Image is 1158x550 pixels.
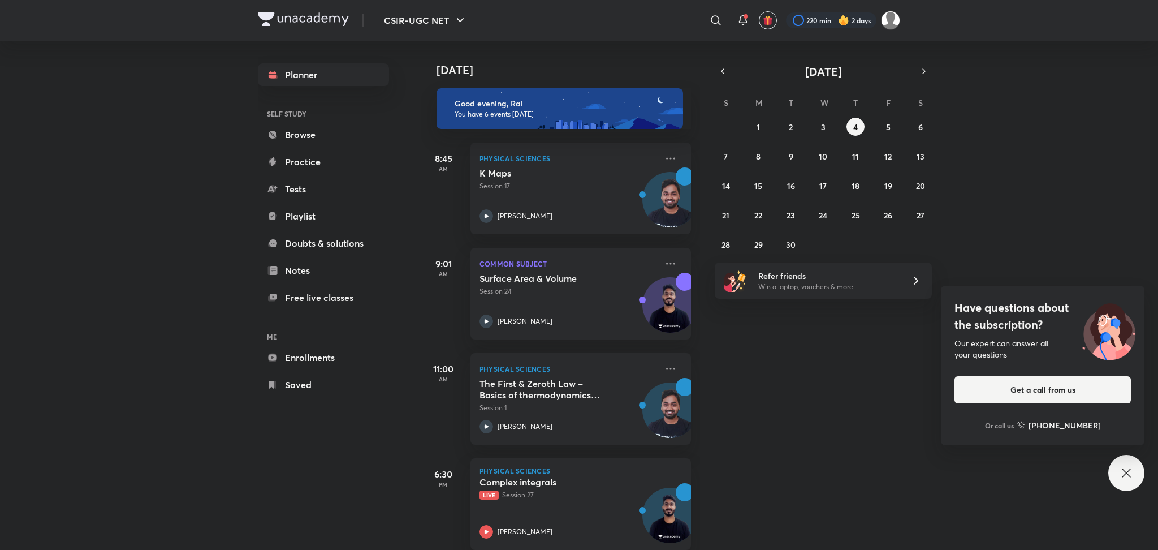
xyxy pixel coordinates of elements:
[721,239,730,250] abbr: September 28, 2025
[786,239,796,250] abbr: September 30, 2025
[643,283,697,338] img: Avatar
[749,177,767,195] button: September 15, 2025
[479,362,657,376] p: Physical Sciences
[377,9,474,32] button: CSIR-UGC NET
[722,210,729,221] abbr: September 21, 2025
[421,270,466,277] p: AM
[258,104,389,123] h6: SELF STUDY
[954,338,1131,360] div: Our expert can answer all your questions
[421,467,466,481] h5: 6:30
[954,376,1131,403] button: Get a call from us
[479,467,682,474] p: Physical Sciences
[846,118,865,136] button: September 4, 2025
[789,122,793,132] abbr: September 2, 2025
[754,239,763,250] abbr: September 29, 2025
[755,97,762,108] abbr: Monday
[731,63,916,79] button: [DATE]
[498,211,552,221] p: [PERSON_NAME]
[421,376,466,383] p: AM
[814,206,832,224] button: September 24, 2025
[782,235,800,253] button: September 30, 2025
[821,122,826,132] abbr: September 3, 2025
[916,181,925,191] abbr: September 20, 2025
[717,177,735,195] button: September 14, 2025
[763,15,773,25] img: avatar
[754,210,762,221] abbr: September 22, 2025
[918,97,923,108] abbr: Saturday
[258,12,349,26] img: Company Logo
[853,122,858,132] abbr: September 4, 2025
[479,286,657,297] p: Session 24
[421,165,466,172] p: AM
[421,152,466,165] h5: 8:45
[911,118,930,136] button: September 6, 2025
[820,97,828,108] abbr: Wednesday
[421,257,466,270] h5: 9:01
[1073,299,1144,360] img: ttu_illustration_new.svg
[954,299,1131,333] h4: Have questions about the subscription?
[724,97,728,108] abbr: Sunday
[724,151,728,162] abbr: September 7, 2025
[749,235,767,253] button: September 29, 2025
[852,181,859,191] abbr: September 18, 2025
[814,147,832,165] button: September 10, 2025
[479,476,620,488] h5: Complex integrals
[717,147,735,165] button: September 7, 2025
[258,123,389,146] a: Browse
[782,147,800,165] button: September 9, 2025
[838,15,849,26] img: streak
[846,206,865,224] button: September 25, 2025
[758,282,897,292] p: Win a laptop, vouchers & more
[787,181,795,191] abbr: September 16, 2025
[758,270,897,282] h6: Refer friends
[421,362,466,376] h5: 11:00
[258,63,389,86] a: Planner
[1017,419,1101,431] a: [PHONE_NUMBER]
[884,181,892,191] abbr: September 19, 2025
[819,151,827,162] abbr: September 10, 2025
[886,97,891,108] abbr: Friday
[258,373,389,396] a: Saved
[782,177,800,195] button: September 16, 2025
[789,151,793,162] abbr: September 9, 2025
[258,346,389,369] a: Enrollments
[852,151,859,162] abbr: September 11, 2025
[754,181,762,191] abbr: September 15, 2025
[479,181,657,191] p: Session 17
[749,147,767,165] button: September 8, 2025
[911,177,930,195] button: September 20, 2025
[846,177,865,195] button: September 18, 2025
[782,118,800,136] button: September 2, 2025
[421,481,466,488] p: PM
[782,206,800,224] button: September 23, 2025
[879,206,897,224] button: September 26, 2025
[756,151,761,162] abbr: September 8, 2025
[814,118,832,136] button: September 3, 2025
[852,210,860,221] abbr: September 25, 2025
[498,422,552,432] p: [PERSON_NAME]
[437,63,702,77] h4: [DATE]
[258,327,389,346] h6: ME
[717,206,735,224] button: September 21, 2025
[917,151,924,162] abbr: September 13, 2025
[853,97,858,108] abbr: Thursday
[749,118,767,136] button: September 1, 2025
[258,178,389,200] a: Tests
[879,147,897,165] button: September 12, 2025
[884,210,892,221] abbr: September 26, 2025
[886,122,891,132] abbr: September 5, 2025
[819,181,827,191] abbr: September 17, 2025
[258,12,349,29] a: Company Logo
[917,210,924,221] abbr: September 27, 2025
[479,257,657,270] p: Common Subject
[787,210,795,221] abbr: September 23, 2025
[479,152,657,165] p: Physical Sciences
[479,491,499,500] span: Live
[479,167,620,179] h5: K Maps
[498,316,552,326] p: [PERSON_NAME]
[819,210,827,221] abbr: September 24, 2025
[724,269,746,292] img: referral
[258,232,389,255] a: Doubts & solutions
[759,11,777,29] button: avatar
[498,527,552,537] p: [PERSON_NAME]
